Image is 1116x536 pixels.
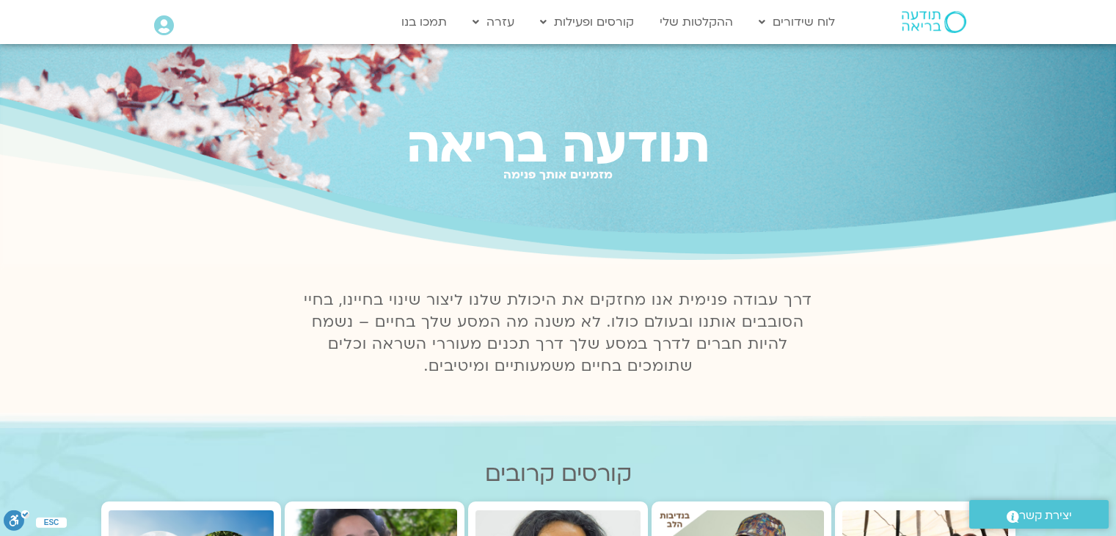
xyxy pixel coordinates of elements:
[652,8,740,36] a: ההקלטות שלי
[101,461,1015,487] h2: קורסים קרובים
[969,500,1109,529] a: יצירת קשר
[465,8,522,36] a: עזרה
[533,8,641,36] a: קורסים ופעילות
[394,8,454,36] a: תמכו בנו
[751,8,842,36] a: לוח שידורים
[296,289,821,377] p: דרך עבודה פנימית אנו מחזקים את היכולת שלנו ליצור שינוי בחיינו, בחיי הסובבים אותנו ובעולם כולו. לא...
[902,11,966,33] img: תודעה בריאה
[1019,506,1072,526] span: יצירת קשר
